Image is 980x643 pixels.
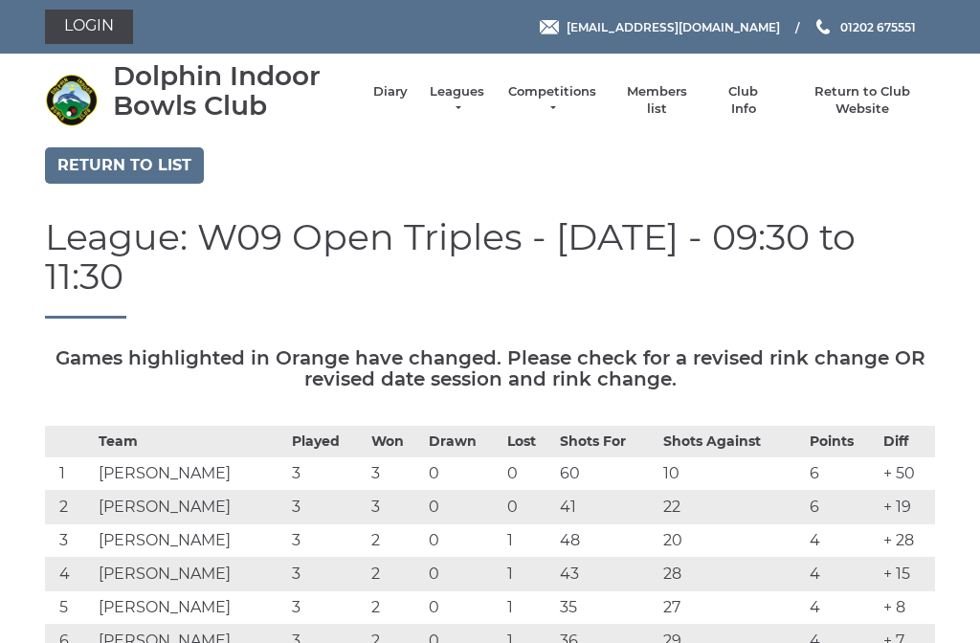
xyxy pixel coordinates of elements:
[45,491,94,524] td: 2
[287,491,366,524] td: 3
[45,524,94,558] td: 3
[94,457,288,491] td: [PERSON_NAME]
[287,427,366,457] th: Played
[567,19,780,33] span: [EMAIL_ADDRESS][DOMAIN_NAME]
[45,217,935,320] h1: League: W09 Open Triples - [DATE] - 09:30 to 11:30
[506,83,598,118] a: Competitions
[540,20,559,34] img: Email
[94,558,288,591] td: [PERSON_NAME]
[555,491,658,524] td: 41
[287,524,366,558] td: 3
[879,591,935,625] td: + 8
[45,147,204,184] a: Return to list
[805,491,879,524] td: 6
[879,427,935,457] th: Diff
[805,591,879,625] td: 4
[427,83,487,118] a: Leagues
[287,457,366,491] td: 3
[555,558,658,591] td: 43
[502,491,555,524] td: 0
[658,427,805,457] th: Shots Against
[879,558,935,591] td: + 15
[805,524,879,558] td: 4
[879,457,935,491] td: + 50
[373,83,408,100] a: Diary
[791,83,935,118] a: Return to Club Website
[94,524,288,558] td: [PERSON_NAME]
[813,18,916,36] a: Phone us 01202 675551
[658,558,805,591] td: 28
[45,457,94,491] td: 1
[502,427,555,457] th: Lost
[367,427,424,457] th: Won
[502,457,555,491] td: 0
[555,591,658,625] td: 35
[424,524,502,558] td: 0
[658,491,805,524] td: 22
[94,427,288,457] th: Team
[805,427,879,457] th: Points
[367,457,424,491] td: 3
[658,524,805,558] td: 20
[616,83,696,118] a: Members list
[424,457,502,491] td: 0
[716,83,771,118] a: Club Info
[367,591,424,625] td: 2
[45,591,94,625] td: 5
[367,491,424,524] td: 3
[816,19,830,34] img: Phone us
[367,558,424,591] td: 2
[840,19,916,33] span: 01202 675551
[45,558,94,591] td: 4
[424,591,502,625] td: 0
[45,74,98,126] img: Dolphin Indoor Bowls Club
[287,558,366,591] td: 3
[502,591,555,625] td: 1
[502,558,555,591] td: 1
[658,457,805,491] td: 10
[555,427,658,457] th: Shots For
[658,591,805,625] td: 27
[287,591,366,625] td: 3
[805,457,879,491] td: 6
[805,558,879,591] td: 4
[94,491,288,524] td: [PERSON_NAME]
[502,524,555,558] td: 1
[424,558,502,591] td: 0
[879,491,935,524] td: + 19
[45,10,133,44] a: Login
[879,524,935,558] td: + 28
[555,457,658,491] td: 60
[540,18,780,36] a: Email [EMAIL_ADDRESS][DOMAIN_NAME]
[555,524,658,558] td: 48
[424,427,502,457] th: Drawn
[424,491,502,524] td: 0
[367,524,424,558] td: 2
[94,591,288,625] td: [PERSON_NAME]
[113,61,354,121] div: Dolphin Indoor Bowls Club
[45,347,935,389] h5: Games highlighted in Orange have changed. Please check for a revised rink change OR revised date ...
